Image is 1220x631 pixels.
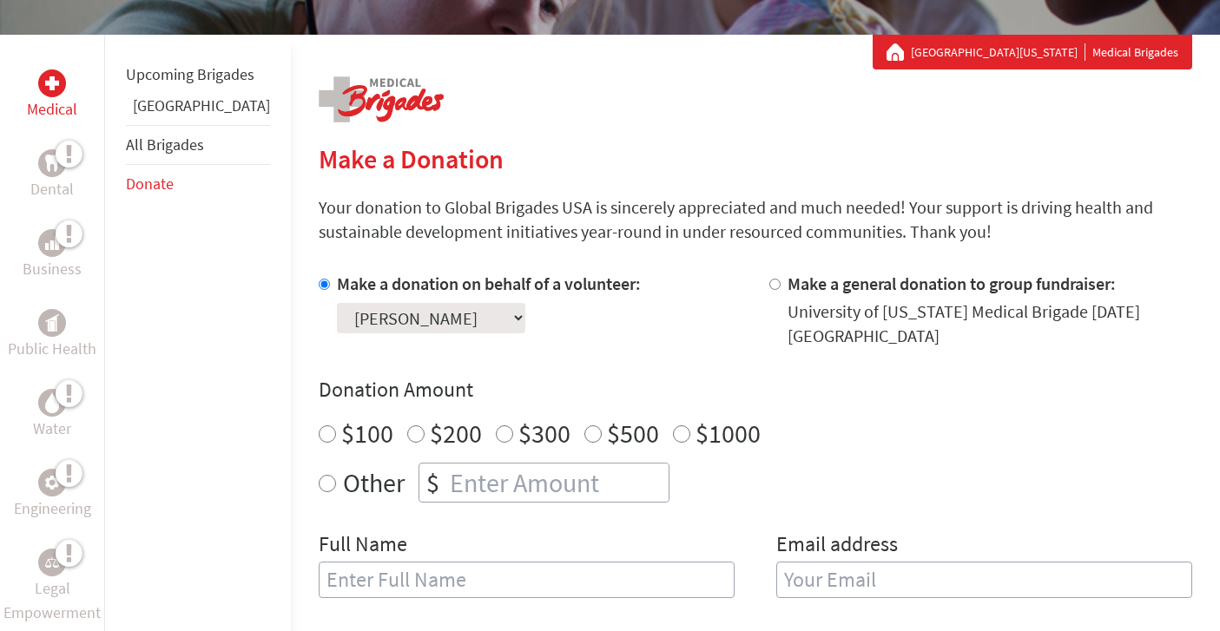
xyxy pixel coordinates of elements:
p: Public Health [8,337,96,361]
p: Medical [27,97,77,122]
div: $ [419,463,446,502]
img: Water [45,392,59,412]
label: Make a general donation to group fundraiser: [788,273,1116,294]
a: EngineeringEngineering [14,469,91,521]
label: Make a donation on behalf of a volunteer: [337,273,641,294]
img: Medical [45,76,59,90]
a: Upcoming Brigades [126,64,254,84]
p: Your donation to Global Brigades USA is sincerely appreciated and much needed! Your support is dr... [319,195,1192,244]
a: Donate [126,174,174,194]
a: [GEOGRAPHIC_DATA] [133,95,270,115]
img: Public Health [45,314,59,332]
li: All Brigades [126,125,270,165]
input: Your Email [776,562,1192,598]
label: Full Name [319,530,407,562]
div: Public Health [38,309,66,337]
h2: Make a Donation [319,143,1192,174]
p: Water [33,417,71,441]
div: Medical Brigades [887,43,1178,61]
a: Public HealthPublic Health [8,309,96,361]
a: All Brigades [126,135,204,154]
div: Water [38,389,66,417]
a: DentalDental [30,149,74,201]
label: $1000 [696,417,761,450]
a: WaterWater [33,389,71,441]
img: Legal Empowerment [45,557,59,568]
a: [GEOGRAPHIC_DATA][US_STATE] [911,43,1085,61]
img: logo-medical.png [319,76,444,122]
p: Engineering [14,496,91,521]
img: Dental [45,154,59,171]
label: $100 [341,417,393,450]
a: MedicalMedical [27,69,77,122]
img: Business [45,236,59,250]
li: Guatemala [126,94,270,125]
h4: Donation Amount [319,376,1192,404]
div: Dental [38,149,66,177]
label: Other [343,463,405,503]
li: Donate [126,165,270,203]
div: University of [US_STATE] Medical Brigade [DATE] [GEOGRAPHIC_DATA] [788,299,1192,348]
div: Business [38,229,66,257]
li: Upcoming Brigades [126,56,270,94]
input: Enter Amount [446,463,669,502]
img: Engineering [45,476,59,490]
input: Enter Full Name [319,562,735,598]
label: $200 [430,417,482,450]
label: $300 [518,417,570,450]
label: Email address [776,530,898,562]
p: Business [23,257,82,281]
p: Legal Empowerment [3,576,101,625]
a: Legal EmpowermentLegal Empowerment [3,549,101,625]
div: Medical [38,69,66,97]
div: Legal Empowerment [38,549,66,576]
p: Dental [30,177,74,201]
div: Engineering [38,469,66,496]
label: $500 [607,417,659,450]
a: BusinessBusiness [23,229,82,281]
